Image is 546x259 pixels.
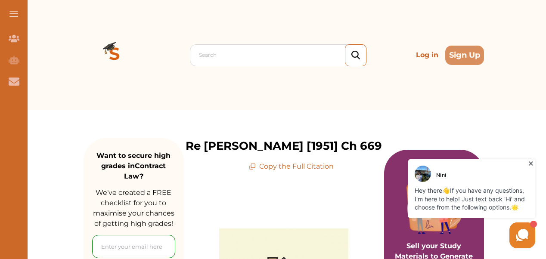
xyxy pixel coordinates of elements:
strong: Want to secure high grades in Contract Law ? [96,151,171,180]
img: Logo [84,24,146,86]
iframe: HelpCrunch [339,157,537,250]
button: Sign Up [445,46,484,65]
span: We’ve created a FREE checklist for you to maximise your chances of getting high grades! [93,188,174,228]
p: Re [PERSON_NAME] [1951] Ch 669 [186,138,382,154]
p: Copy the Full Citation [249,161,334,172]
input: Enter your email here [92,235,175,258]
img: search_icon [351,51,360,60]
p: Log in [413,46,442,64]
